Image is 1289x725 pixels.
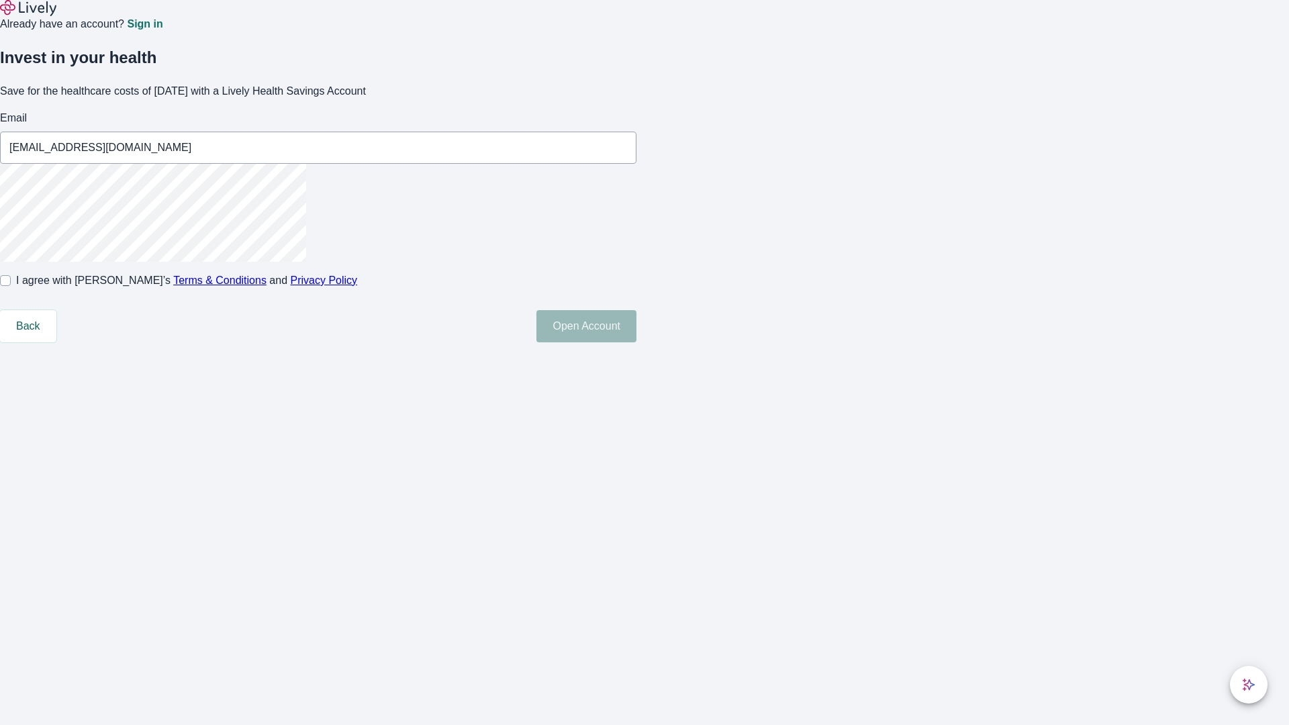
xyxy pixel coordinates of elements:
[173,275,267,286] a: Terms & Conditions
[1242,678,1255,691] svg: Lively AI Assistant
[1230,666,1268,704] button: chat
[127,19,162,30] a: Sign in
[16,273,357,289] span: I agree with [PERSON_NAME]’s and
[291,275,358,286] a: Privacy Policy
